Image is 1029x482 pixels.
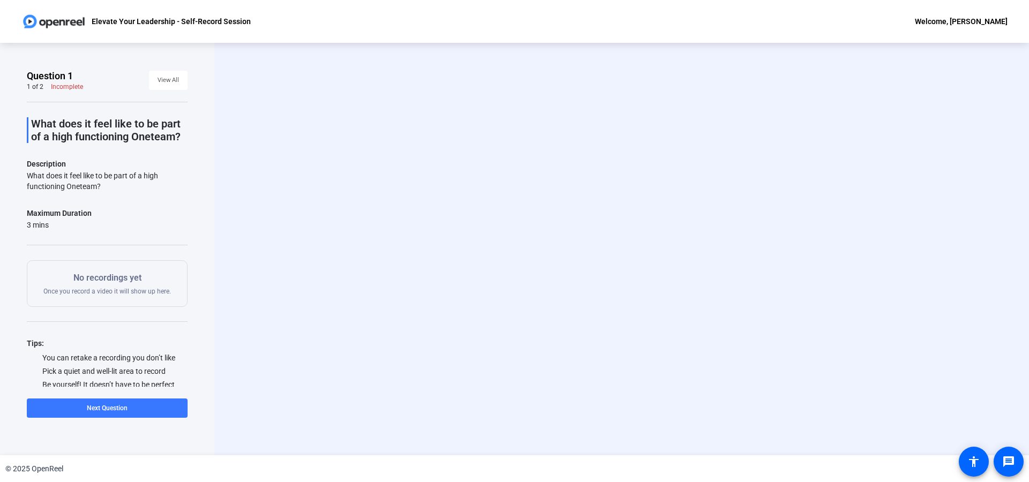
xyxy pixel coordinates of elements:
div: Pick a quiet and well-lit area to record [27,366,188,376]
p: Description [27,157,188,170]
p: No recordings yet [43,272,171,284]
div: Maximum Duration [27,207,92,220]
div: Be yourself! It doesn’t have to be perfect [27,379,188,390]
p: What does it feel like to be part of a high functioning Oneteam? [31,117,188,143]
div: © 2025 OpenReel [5,463,63,475]
div: Tips: [27,337,188,350]
span: Next Question [87,404,128,412]
div: Welcome, [PERSON_NAME] [915,15,1008,28]
img: OpenReel logo [21,11,86,32]
span: View All [158,72,179,88]
p: Elevate Your Leadership - Self-Record Session [92,15,251,28]
div: What does it feel like to be part of a high functioning Oneteam? [27,170,188,192]
div: Incomplete [51,82,83,91]
div: Once you record a video it will show up here. [43,272,171,296]
div: 3 mins [27,220,92,230]
mat-icon: message [1002,455,1015,468]
span: Question 1 [27,70,73,82]
div: 1 of 2 [27,82,43,91]
div: You can retake a recording you don’t like [27,352,188,363]
button: Next Question [27,398,188,418]
button: View All [149,71,188,90]
mat-icon: accessibility [967,455,980,468]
